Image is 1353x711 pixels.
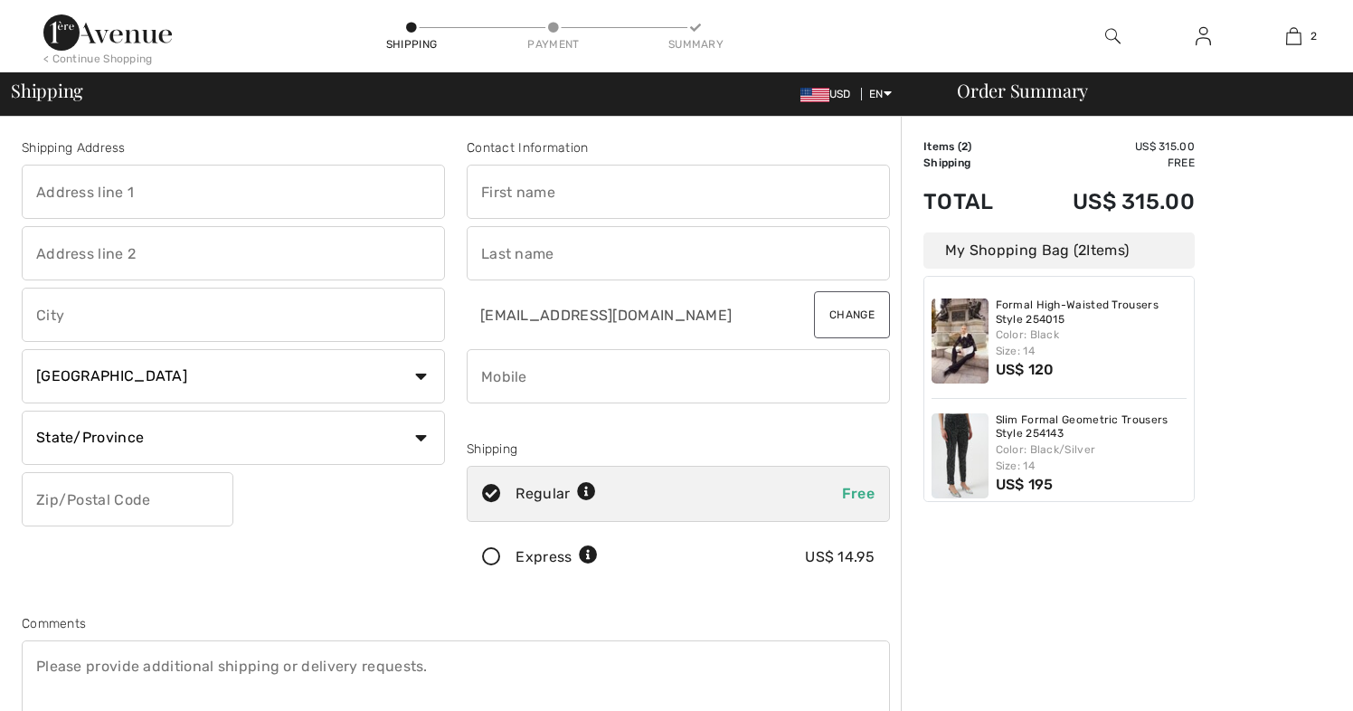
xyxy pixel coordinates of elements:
[1022,171,1195,232] td: US$ 315.00
[1022,155,1195,171] td: Free
[800,88,858,100] span: USD
[516,546,598,568] div: Express
[923,155,1022,171] td: Shipping
[467,138,890,157] div: Contact Information
[1310,28,1317,44] span: 2
[869,88,892,100] span: EN
[1105,25,1121,47] img: search the website
[800,88,829,102] img: US Dollar
[11,81,83,100] span: Shipping
[43,14,172,51] img: 1ère Avenue
[1249,25,1338,47] a: 2
[935,81,1342,100] div: Order Summary
[43,51,153,67] div: < Continue Shopping
[668,36,723,52] div: Summary
[467,226,890,280] input: Last name
[22,288,445,342] input: City
[1022,138,1195,155] td: US$ 315.00
[384,36,439,52] div: Shipping
[805,546,875,568] div: US$ 14.95
[467,288,784,342] input: E-mail
[467,440,890,459] div: Shipping
[526,36,581,52] div: Payment
[961,140,968,153] span: 2
[996,476,1054,493] span: US$ 195
[996,361,1055,378] span: US$ 120
[814,291,890,338] button: Change
[1286,25,1301,47] img: My Bag
[516,483,596,505] div: Regular
[22,138,445,157] div: Shipping Address
[1181,25,1225,48] a: Sign In
[22,472,233,526] input: Zip/Postal Code
[22,165,445,219] input: Address line 1
[996,299,1187,327] a: Formal High-Waisted Trousers Style 254015
[996,413,1187,441] a: Slim Formal Geometric Trousers Style 254143
[932,413,989,498] img: Slim Formal Geometric Trousers Style 254143
[1196,25,1211,47] img: My Info
[996,327,1187,359] div: Color: Black Size: 14
[22,226,445,280] input: Address line 2
[996,441,1187,474] div: Color: Black/Silver Size: 14
[923,232,1195,269] div: My Shopping Bag ( Items)
[467,165,890,219] input: First name
[22,614,890,633] div: Comments
[932,299,989,384] img: Formal High-Waisted Trousers Style 254015
[467,349,890,403] input: Mobile
[923,171,1022,232] td: Total
[842,485,875,502] span: Free
[923,138,1022,155] td: Items ( )
[1078,242,1086,259] span: 2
